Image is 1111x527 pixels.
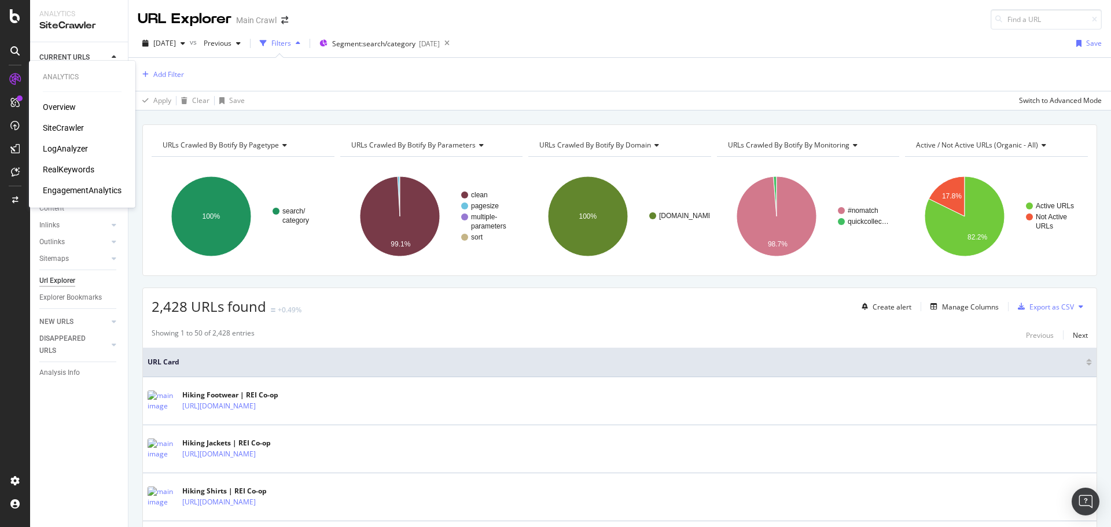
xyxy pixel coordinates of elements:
[39,9,119,19] div: Analytics
[1014,91,1102,110] button: Switch to Advanced Mode
[43,122,84,134] a: SiteCrawler
[528,166,709,267] svg: A chart.
[43,72,122,82] div: Analytics
[152,166,333,267] svg: A chart.
[39,219,108,231] a: Inlinks
[176,91,209,110] button: Clear
[153,95,171,105] div: Apply
[148,390,176,411] img: main image
[39,253,69,265] div: Sitemaps
[160,136,324,154] h4: URLs Crawled By Botify By pagetype
[39,292,102,304] div: Explorer Bookmarks
[717,166,898,267] svg: A chart.
[916,140,1038,150] span: Active / Not Active URLs (organic - all)
[148,357,1083,367] span: URL Card
[351,140,476,150] span: URLs Crawled By Botify By parameters
[39,316,108,328] a: NEW URLS
[152,328,255,342] div: Showing 1 to 50 of 2,428 entries
[1086,38,1102,48] div: Save
[39,236,65,248] div: Outlinks
[152,297,266,316] span: 2,428 URLs found
[271,308,275,312] img: Equal
[942,192,962,200] text: 17.8%
[255,34,305,53] button: Filters
[43,143,88,154] a: LogAnalyzer
[278,305,301,315] div: +0.49%
[39,51,108,64] a: CURRENT URLS
[1072,488,1099,515] div: Open Intercom Messenger
[539,140,651,150] span: URLs Crawled By Botify By domain
[349,136,513,154] h4: URLs Crawled By Botify By parameters
[471,233,483,241] text: sort
[39,253,108,265] a: Sitemaps
[148,438,176,459] img: main image
[471,202,499,210] text: pagesize
[332,39,415,49] span: Segment: search/category
[315,34,440,53] button: Segment:search/category[DATE]
[43,185,122,196] a: EngagementAnalytics
[182,390,306,400] div: Hiking Footwear | REI Co-op
[1073,328,1088,342] button: Next
[39,367,120,379] a: Analysis Info
[659,212,733,220] text: [DOMAIN_NAME][URL]
[281,16,288,24] div: arrow-right-arrow-left
[39,275,75,287] div: Url Explorer
[39,333,108,357] a: DISAPPEARED URLS
[282,216,309,224] text: category
[848,207,878,215] text: #nomatch
[857,297,911,316] button: Create alert
[1029,302,1074,312] div: Export as CSV
[1073,330,1088,340] div: Next
[1026,328,1054,342] button: Previous
[39,236,108,248] a: Outlinks
[728,140,849,150] span: URLs Crawled By Botify By monitoring
[39,202,64,215] div: Content
[39,292,120,304] a: Explorer Bookmarks
[1036,222,1053,230] text: URLs
[471,222,506,230] text: parameters
[1072,34,1102,53] button: Save
[182,400,256,412] a: [URL][DOMAIN_NAME]
[873,302,911,312] div: Create alert
[182,486,306,496] div: Hiking Shirts | REI Co-op
[229,95,245,105] div: Save
[39,219,60,231] div: Inlinks
[199,38,231,48] span: Previous
[138,68,184,82] button: Add Filter
[138,34,190,53] button: [DATE]
[43,101,76,113] a: Overview
[39,51,90,64] div: CURRENT URLS
[271,38,291,48] div: Filters
[914,136,1077,154] h4: Active / Not Active URLs
[768,240,788,248] text: 98.7%
[236,14,277,26] div: Main Crawl
[926,300,999,314] button: Manage Columns
[199,34,245,53] button: Previous
[153,69,184,79] div: Add Filter
[43,164,94,175] a: RealKeywords
[537,136,701,154] h4: URLs Crawled By Botify By domain
[39,19,119,32] div: SiteCrawler
[967,233,987,241] text: 82.2%
[419,39,440,49] div: [DATE]
[203,212,220,220] text: 100%
[190,37,199,47] span: vs
[39,316,73,328] div: NEW URLS
[138,91,171,110] button: Apply
[182,448,256,460] a: [URL][DOMAIN_NAME]
[39,202,120,215] a: Content
[192,95,209,105] div: Clear
[905,166,1086,267] svg: A chart.
[942,302,999,312] div: Manage Columns
[726,136,889,154] h4: URLs Crawled By Botify By monitoring
[39,275,120,287] a: Url Explorer
[282,207,306,215] text: search/
[579,212,597,220] text: 100%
